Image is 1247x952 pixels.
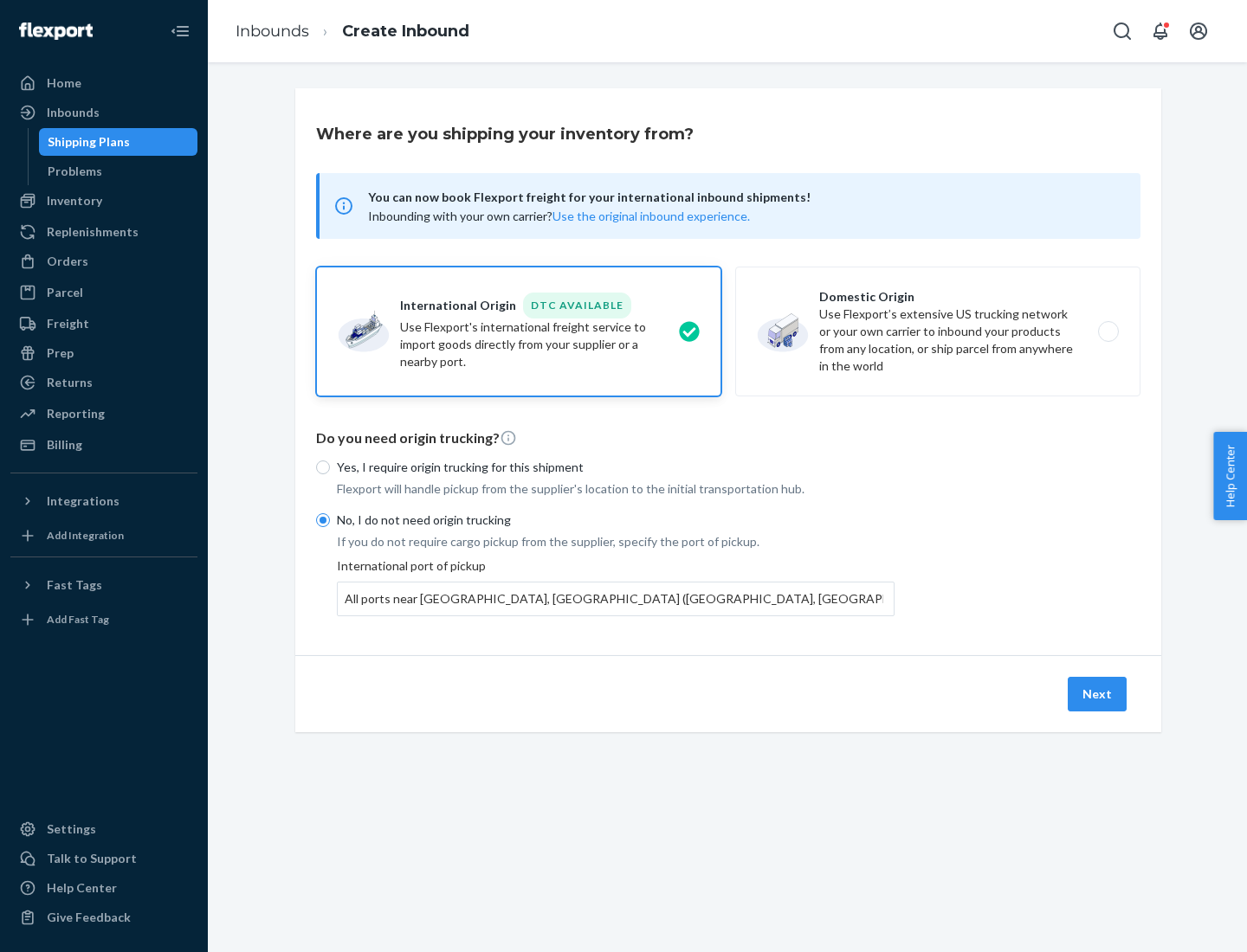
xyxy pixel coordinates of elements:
[1105,14,1140,48] button: Open Search Box
[337,511,895,529] p: No, I do not need origin trucking
[316,428,1140,448] p: Do you need origin trucking?
[10,400,197,428] a: Reporting
[337,533,895,550] p: If you do not require cargo pickup from the supplier, specify the port of pickup.
[10,487,197,515] button: Integrations
[47,344,74,362] div: Prep
[47,492,120,510] div: Integrations
[222,6,483,57] ol: breadcrumbs
[10,522,197,550] a: Add Integration
[39,158,198,185] a: Problems
[47,374,93,391] div: Returns
[47,192,102,209] div: Inventory
[48,133,130,151] div: Shipping Plans
[47,820,96,838] div: Settings
[163,14,197,48] button: Close Navigation
[337,557,895,616] div: International port of pickup
[10,248,197,275] a: Orders
[316,513,330,527] input: No, I do not need origin trucking
[10,815,197,843] a: Settings
[10,99,197,126] a: Inbounds
[337,480,895,498] p: Flexport will handle pickup from the supplier's location to the initial transportation hub.
[10,339,197,367] a: Prep
[47,576,102,594] div: Fast Tags
[10,874,197,902] a: Help Center
[10,187,197,215] a: Inventory
[1068,677,1127,711] button: Next
[47,315,89,332] div: Freight
[48,163,102,180] div: Problems
[47,284,83,301] div: Parcel
[10,69,197,97] a: Home
[47,104,100,121] div: Inbounds
[47,879,117,897] div: Help Center
[47,223,139,241] div: Replenishments
[39,128,198,156] a: Shipping Plans
[337,459,895,476] p: Yes, I require origin trucking for this shipment
[1143,14,1178,48] button: Open notifications
[10,279,197,306] a: Parcel
[236,22,309,41] a: Inbounds
[47,612,109,627] div: Add Fast Tag
[10,606,197,634] a: Add Fast Tag
[316,123,694,145] h3: Where are you shipping your inventory from?
[47,909,131,926] div: Give Feedback
[47,74,81,92] div: Home
[1181,14,1216,48] button: Open account menu
[47,436,82,453] div: Billing
[47,850,137,867] div: Talk to Support
[10,904,197,931] button: Give Feedback
[10,845,197,872] a: Talk to Support
[47,405,105,422] div: Reporting
[10,571,197,599] button: Fast Tags
[368,209,750,223] span: Inbounding with your own carrier?
[1213,432,1247,520] button: Help Center
[10,431,197,459] a: Billing
[10,369,197,396] a: Returns
[47,253,88,270] div: Orders
[10,218,197,246] a: Replenishments
[316,460,330,474] input: Yes, I require origin trucking for this shipment
[47,528,124,543] div: Add Integration
[19,23,93,40] img: Flexport logo
[552,208,750,225] button: Use the original inbound experience.
[10,310,197,338] a: Freight
[368,187,1120,208] span: You can now book Flexport freight for your international inbound shipments!
[342,22,469,41] a: Create Inbound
